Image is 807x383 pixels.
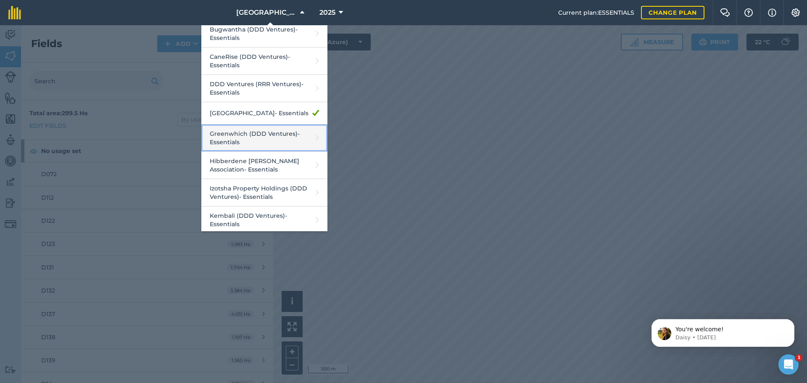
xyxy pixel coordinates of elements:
[19,25,32,39] img: Profile image for Daisy
[720,8,730,17] img: Two speech bubbles overlapping with the left bubble in the forefront
[778,354,799,375] iframe: Intercom live chat
[8,6,21,19] img: fieldmargin Logo
[744,8,754,17] img: A question mark icon
[201,102,327,124] a: [GEOGRAPHIC_DATA]- Essentials
[201,179,327,206] a: Izotsha Property Holdings (DDD Ventures)- Essentials
[201,20,327,48] a: Bugwantha (DDD Ventures)- Essentials
[13,18,156,45] div: message notification from Daisy, 1w ago. You're welcome!
[791,8,801,17] img: A cog icon
[201,206,327,234] a: Kembali (DDD Ventures)- Essentials
[796,354,802,361] span: 1
[201,48,327,75] a: CaneRise (DDD Ventures)- Essentials
[37,32,145,40] p: Message from Daisy, sent 1w ago
[201,152,327,179] a: Hibberdene [PERSON_NAME] Association- Essentials
[319,8,335,18] span: 2025
[201,124,327,152] a: Greenwhich (DDD Ventures)- Essentials
[37,24,85,31] span: You're welcome!
[641,6,704,19] a: Change plan
[558,8,634,17] span: Current plan : ESSENTIALS
[201,75,327,102] a: DDD Ventures (RRR Ventures)- Essentials
[639,301,807,360] iframe: Intercom notifications message
[236,8,297,18] span: [GEOGRAPHIC_DATA]
[768,8,776,18] img: svg+xml;base64,PHN2ZyB4bWxucz0iaHR0cDovL3d3dy53My5vcmcvMjAwMC9zdmciIHdpZHRoPSIxNyIgaGVpZ2h0PSIxNy...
